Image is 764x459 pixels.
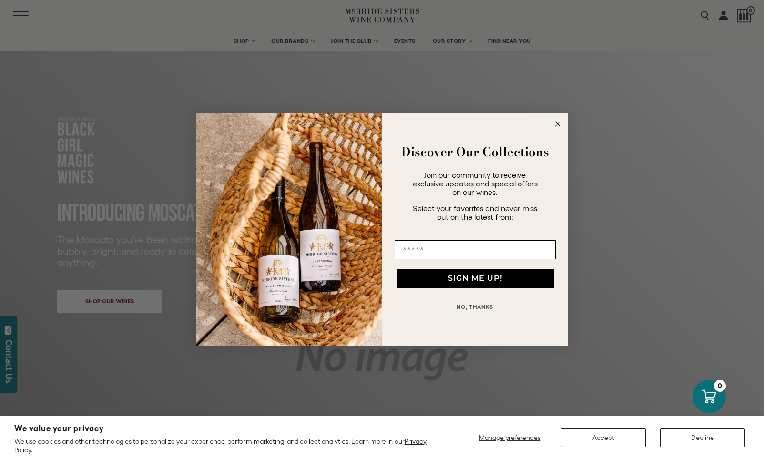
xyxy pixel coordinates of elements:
h2: We value your privacy [14,425,437,433]
p: We use cookies and other technologies to personalize your experience, perform marketing, and coll... [14,437,437,454]
span: Select your favorites and never miss out on the latest from: [413,204,537,221]
div: 0 [714,380,726,392]
button: Manage preferences [473,428,547,447]
button: NO, THANKS [395,297,556,316]
button: Accept [561,428,646,447]
input: Email [395,240,556,259]
button: Close dialog [552,118,563,130]
button: Decline [660,428,745,447]
button: SIGN ME UP! [397,269,554,288]
span: Join our community to receive exclusive updates and special offers on our wines. [413,171,538,196]
span: Manage preferences [479,434,540,441]
img: 42653730-7e35-4af7-a99d-12bf478283cf.jpeg [196,113,382,346]
strong: Discover Our Collections [401,143,549,161]
a: Privacy Policy. [14,438,427,454]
